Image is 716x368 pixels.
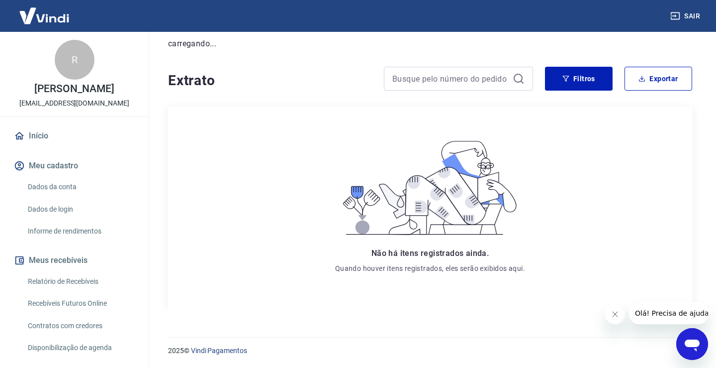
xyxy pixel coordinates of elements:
button: Meus recebíveis [12,249,137,271]
button: Filtros [545,67,613,91]
a: Relatório de Recebíveis [24,271,137,292]
iframe: Mensagem da empresa [629,302,708,324]
a: Contratos com credores [24,316,137,336]
p: Quando houver itens registrados, eles serão exibidos aqui. [335,263,525,273]
h4: Extrato [168,71,372,91]
a: Dados da conta [24,177,137,197]
iframe: Fechar mensagem [605,304,625,324]
a: Recebíveis Futuros Online [24,293,137,314]
span: Olá! Precisa de ajuda? [6,7,84,15]
span: Não há itens registrados ainda. [371,248,489,258]
a: Disponibilização de agenda [24,338,137,358]
button: Exportar [625,67,692,91]
a: Início [12,125,137,147]
a: Informe de rendimentos [24,221,137,242]
p: [PERSON_NAME] [34,84,114,94]
a: Vindi Pagamentos [191,347,247,355]
button: Meu cadastro [12,155,137,177]
input: Busque pelo número do pedido [392,71,509,86]
button: Sair [668,7,704,25]
p: [EMAIL_ADDRESS][DOMAIN_NAME] [19,98,129,109]
iframe: Botão para abrir a janela de mensagens [676,328,708,360]
div: R [55,40,94,80]
p: 2025 © [168,346,692,356]
p: carregando... [168,38,692,50]
a: Dados de login [24,199,137,220]
img: Vindi [12,0,77,31]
